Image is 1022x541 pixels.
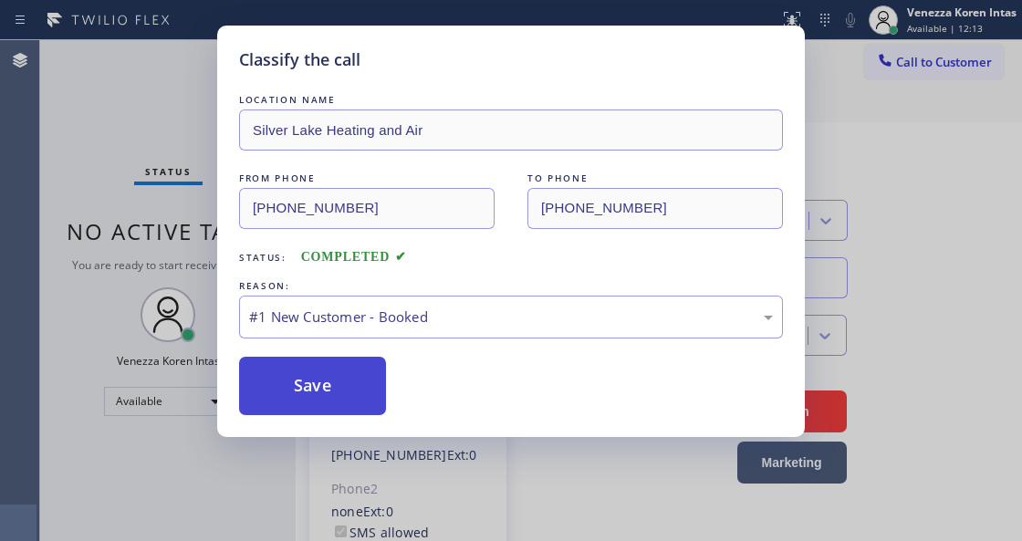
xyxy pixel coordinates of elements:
span: Status: [239,251,287,264]
div: FROM PHONE [239,169,495,188]
div: #1 New Customer - Booked [249,307,773,328]
div: LOCATION NAME [239,90,783,109]
input: From phone [239,188,495,229]
button: Save [239,357,386,415]
input: To phone [527,188,783,229]
span: COMPLETED [301,250,407,264]
div: TO PHONE [527,169,783,188]
div: REASON: [239,276,783,296]
h5: Classify the call [239,47,360,72]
